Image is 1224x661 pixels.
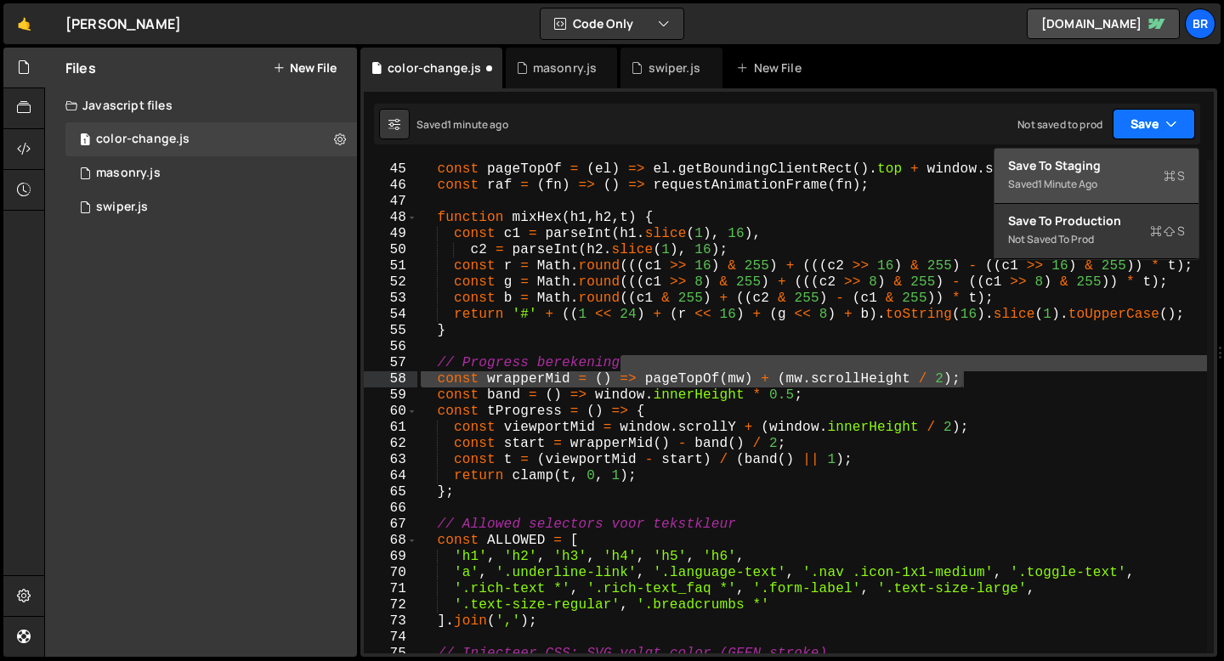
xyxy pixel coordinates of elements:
div: 68 [364,533,417,549]
div: New File [736,59,807,76]
div: Save to Staging [1008,157,1185,174]
div: 50 [364,242,417,258]
div: 47 [364,194,417,210]
h2: Files [65,59,96,77]
button: Save to ProductionS Not saved to prod [994,204,1198,259]
div: Not saved to prod [1008,229,1185,250]
a: Br [1185,8,1215,39]
div: swiper.js [649,59,700,76]
div: Not saved to prod [1017,117,1102,132]
div: 1 minute ago [447,117,508,132]
div: 65 [364,484,417,500]
button: New File [273,61,337,75]
div: 66 [364,500,417,517]
div: 1 minute ago [1038,177,1097,191]
button: Save [1113,109,1195,139]
div: 55 [364,323,417,339]
div: Javascript files [45,88,357,122]
div: 54 [364,307,417,323]
div: 67 [364,517,417,533]
div: 56 [364,339,417,355]
div: 52 [364,274,417,291]
div: 73 [364,613,417,630]
div: swiper.js [96,200,148,215]
div: color-change.js [388,59,481,76]
div: 16297/44719.js [65,122,357,156]
div: 57 [364,355,417,371]
div: 61 [364,420,417,436]
span: 1 [80,134,90,148]
div: masonry.js [96,166,161,181]
div: 64 [364,468,417,484]
a: 🤙 [3,3,45,44]
span: S [1150,223,1185,240]
button: Code Only [541,8,683,39]
div: 53 [364,291,417,307]
span: S [1164,167,1185,184]
div: 70 [364,565,417,581]
div: Save to Production [1008,212,1185,229]
div: Saved [1008,174,1185,195]
div: 16297/44014.js [65,190,357,224]
div: color-change.js [96,132,190,147]
button: Save to StagingS Saved1 minute ago [994,149,1198,204]
div: [PERSON_NAME] [65,14,181,34]
div: masonry.js [533,59,598,76]
div: Saved [416,117,508,132]
div: 74 [364,630,417,646]
div: 72 [364,597,417,613]
div: 49 [364,226,417,242]
div: 59 [364,387,417,404]
div: 46 [364,178,417,194]
div: 48 [364,210,417,226]
div: 63 [364,452,417,468]
div: 58 [364,371,417,387]
div: 45 [364,161,417,178]
div: 16297/44199.js [65,156,357,190]
div: 69 [364,549,417,565]
div: 71 [364,581,417,597]
div: 60 [364,404,417,420]
div: 62 [364,436,417,452]
div: 51 [364,258,417,274]
a: [DOMAIN_NAME] [1027,8,1180,39]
